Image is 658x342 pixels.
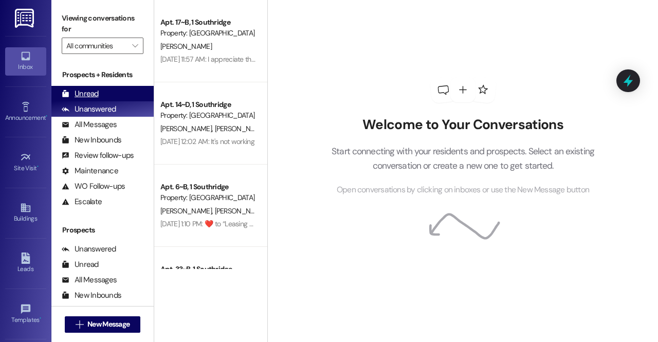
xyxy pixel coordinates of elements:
i:  [132,42,138,50]
span: [PERSON_NAME] [215,206,269,215]
div: Property: [GEOGRAPHIC_DATA] [160,110,255,121]
a: Inbox [5,47,46,75]
span: New Message [87,319,130,330]
a: Templates • [5,300,46,328]
span: [PERSON_NAME] [160,42,212,51]
div: WO Follow-ups [62,181,125,192]
div: Property: [GEOGRAPHIC_DATA] [160,192,255,203]
div: [DATE] 1:10 PM: ​❤️​ to “ Leasing Team ([GEOGRAPHIC_DATA]): First, enter the code, then press the... [160,219,629,228]
div: Unanswered [62,104,116,115]
span: [PERSON_NAME] [160,206,215,215]
div: Apt. 33~B, 1 Southridge [160,264,255,275]
div: Apt. 6~B, 1 Southridge [160,182,255,192]
div: Apt. 14~D, 1 Southridge [160,99,255,110]
div: Unread [62,88,99,99]
div: Review follow-ups [62,150,134,161]
h2: Welcome to Your Conversations [316,117,610,133]
a: Buildings [5,199,46,227]
div: Escalate [62,196,102,207]
a: Site Visit • [5,149,46,176]
div: [DATE] 12:02 AM: It's not working [160,137,254,146]
div: Maintenance [62,166,118,176]
span: • [37,163,39,170]
div: All Messages [62,275,117,285]
button: New Message [65,316,141,333]
span: • [46,113,47,120]
div: Property: [GEOGRAPHIC_DATA] [160,28,255,39]
div: [DATE] 11:57 AM: I appreciate that, sorry to be texting you about it so early! [160,55,378,64]
div: Prospects [51,225,154,236]
span: Open conversations by clicking on inboxes or use the New Message button [337,184,589,196]
div: Apt. 17~B, 1 Southridge [160,17,255,28]
span: [PERSON_NAME] [215,124,269,133]
div: Unanswered [62,244,116,255]
a: Leads [5,249,46,277]
div: New Inbounds [62,135,121,146]
img: ResiDesk Logo [15,9,36,28]
p: Start connecting with your residents and prospects. Select an existing conversation or create a n... [316,144,610,173]
div: Prospects + Residents [51,69,154,80]
div: New Inbounds [62,290,121,301]
div: All Messages [62,119,117,130]
i:  [76,320,83,329]
input: All communities [66,38,127,54]
span: • [40,315,41,322]
label: Viewing conversations for [62,10,143,38]
span: [PERSON_NAME] [160,124,215,133]
div: Unread [62,259,99,270]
